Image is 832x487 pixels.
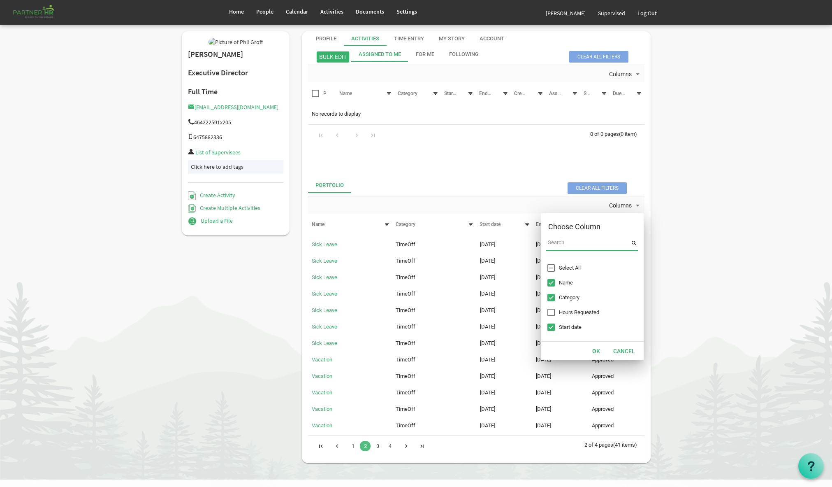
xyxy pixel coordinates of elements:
td: Approved column header Status [588,353,644,367]
div: Activities [351,35,379,43]
td: Sick Leave is template cell column header Name [308,238,392,252]
div: Profile [316,35,336,43]
td: Vacation is template cell column header Name [308,369,392,383]
td: 7/14/2025 column header Start date [476,369,532,383]
td: 11/4/2024 column header Start date [476,238,532,252]
a: Sick Leave [312,307,337,313]
button: Cancel [608,345,640,357]
input: Search [546,236,630,250]
td: Sick Leave is template cell column header Name [308,336,392,350]
a: Log Out [631,2,663,25]
span: Documents [356,8,384,15]
td: 5/16/2025 column header Start date [476,402,532,416]
td: Vacation is template cell column header Name [308,402,392,416]
td: TimeOff column header Category [392,238,476,252]
td: TimeOff column header Category [392,303,476,317]
h5: 464222591x205 [188,119,284,126]
span: BULK EDIT [317,51,349,62]
td: TimeOff column header Category [392,254,476,268]
span: People [256,8,273,15]
td: TimeOff column header Category [392,270,476,284]
span: Assigned to [549,91,575,96]
td: TimeOff column header Category [392,336,476,350]
button: OK [587,345,605,357]
div: Assigned To Me [359,51,401,58]
img: Upload a File [188,217,197,226]
div: Go to previous page [331,440,343,451]
div: tab-header [308,31,657,46]
td: Vacation is template cell column header Name [308,353,392,367]
a: Goto Page 3 [372,441,383,451]
div: Columns [608,196,643,214]
div: My Story [439,35,465,43]
span: P [323,91,327,96]
span: Category [396,221,415,227]
a: Upload a File [188,217,233,224]
img: Picture of Phil Groff [209,38,263,46]
h2: [PERSON_NAME] [188,50,284,59]
div: tab-header [351,47,688,62]
td: 4/21/2025 column header Start date [476,419,532,433]
span: Settings [396,8,417,15]
div: 0 of 0 pages (0 item) [590,125,644,142]
span: End date [536,221,555,227]
td: TimeOff column header Category [392,287,476,301]
span: Home [229,8,244,15]
td: Approved column header Status [588,402,644,416]
span: 0 of 0 pages [590,131,619,137]
td: 8/21/2024 column header End date [532,254,588,268]
div: Click here to add tags [191,163,281,171]
td: TimeOff column header Category [392,386,476,400]
td: 7/10/2024 column header End date [532,287,588,301]
a: [EMAIL_ADDRESS][DOMAIN_NAME] [188,103,278,111]
a: Create Activity [188,191,235,199]
span: Name [312,221,324,227]
td: 2/23/2024 column header Start date [476,303,532,317]
span: Due Date [613,91,633,96]
td: 11/4/2024 column header End date [532,238,588,252]
img: Create Activity [188,191,196,200]
h5: 6475882336 [188,134,284,140]
div: Time Entry [394,35,424,43]
a: Supervised [592,2,631,25]
span: Calendar [286,8,308,15]
span: Status [584,91,598,96]
div: Account [480,35,504,43]
button: Columns [608,69,643,80]
div: tab-header [308,178,644,193]
span: Name [559,279,573,287]
td: Vacation is template cell column header Name [308,386,392,400]
td: Sick Leave is template cell column header Name [308,270,392,284]
td: 7/4/2024 column header End date [532,270,588,284]
div: Go to next page [351,129,362,140]
td: TimeOff column header Category [392,402,476,416]
div: Portfolio [315,182,344,189]
a: Sick Leave [312,291,337,297]
a: Create Multiple Activities [188,204,261,212]
td: 7/4/2024 column header Start date [476,270,532,284]
span: Columns [608,200,633,211]
h2: Executive Director [188,69,284,77]
a: Vacation [312,406,332,412]
td: 2/23/2024 column header Start date [476,320,532,334]
span: Columns [608,69,633,79]
a: Vacation [312,357,332,363]
span: (41 items) [613,442,637,448]
div: Columns [608,65,643,82]
div: Go to previous page [331,129,343,140]
div: Following [449,51,479,58]
span: Activities [320,8,343,15]
span: 2 of 4 pages [584,442,613,448]
img: Create Multiple Activities [188,204,196,213]
div: Go to last page [367,129,378,140]
a: Goto Page 1 [348,441,358,451]
div: Go to first page [315,129,327,140]
td: Sick Leave is template cell column header Name [308,254,392,268]
td: Sick Leave is template cell column header Name [308,303,392,317]
div: Go to last page [417,440,428,451]
span: Clear all filters [568,182,627,194]
td: No records to display [308,106,644,122]
td: Sick Leave is template cell column header Name [308,287,392,301]
td: 4/19/2023 column header Start date [476,336,532,350]
h4: Full Time [188,88,284,96]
